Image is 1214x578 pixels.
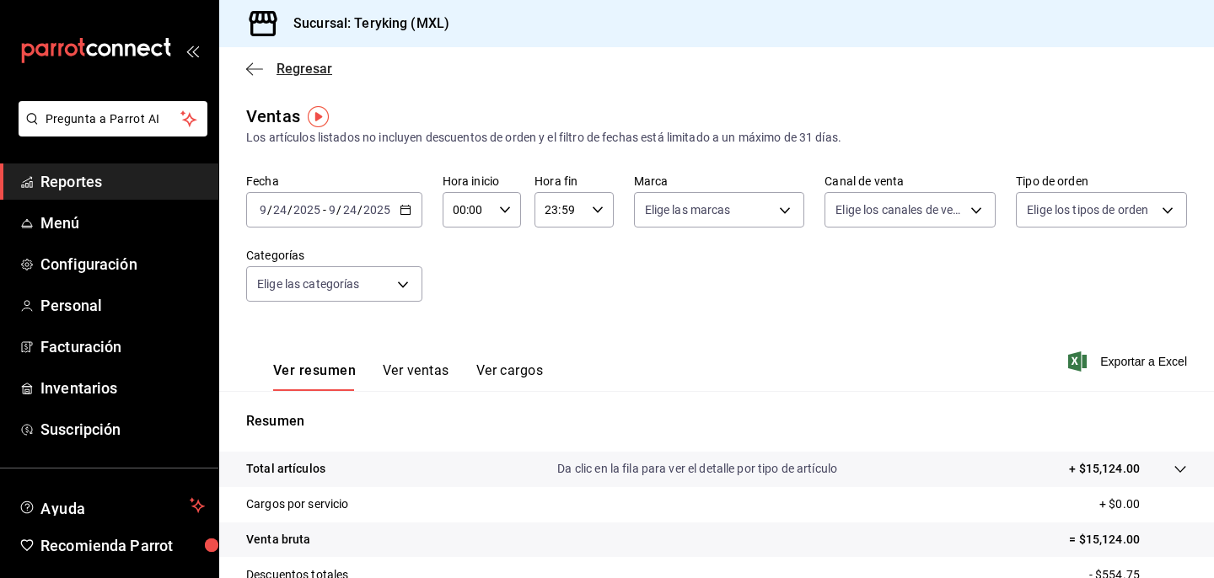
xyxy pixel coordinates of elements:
label: Marca [634,175,805,187]
span: Elige las marcas [645,201,731,218]
p: Total artículos [246,460,325,478]
label: Hora inicio [443,175,521,187]
button: Ver ventas [383,362,449,391]
span: / [287,203,293,217]
span: Menú [40,211,205,234]
p: Cargos por servicio [246,495,349,513]
input: -- [328,203,336,217]
p: = $15,124.00 [1069,531,1187,549]
span: Regresar [277,61,332,77]
label: Hora fin [534,175,613,187]
span: Pregunta a Parrot AI [46,110,181,128]
p: + $0.00 [1099,495,1187,513]
span: Personal [40,294,205,317]
span: Elige las categorías [257,276,360,292]
input: -- [342,203,357,217]
label: Tipo de orden [1016,175,1187,187]
h3: Sucursal: Teryking (MXL) [280,13,449,34]
input: ---- [293,203,321,217]
button: Pregunta a Parrot AI [19,101,207,136]
p: Resumen [246,411,1187,431]
span: Configuración [40,253,205,276]
span: Inventarios [40,377,205,399]
button: Ver resumen [273,362,356,391]
span: - [323,203,326,217]
p: Venta bruta [246,531,310,549]
span: Suscripción [40,418,205,441]
span: Elige los canales de venta [835,201,964,218]
label: Fecha [246,175,422,187]
button: Regresar [246,61,332,77]
input: -- [272,203,287,217]
a: Pregunta a Parrot AI [12,122,207,140]
span: Facturación [40,335,205,358]
input: -- [259,203,267,217]
div: Los artículos listados no incluyen descuentos de orden y el filtro de fechas está limitado a un m... [246,129,1187,147]
span: Ayuda [40,495,183,516]
button: Exportar a Excel [1072,351,1187,372]
img: Tooltip marker [308,106,329,127]
span: / [357,203,363,217]
label: Canal de venta [825,175,996,187]
button: Ver cargos [476,362,544,391]
span: / [336,203,341,217]
button: open_drawer_menu [185,44,199,57]
p: + $15,124.00 [1069,460,1140,478]
span: Reportes [40,170,205,193]
span: Elige los tipos de orden [1027,201,1148,218]
p: Da clic en la fila para ver el detalle por tipo de artículo [557,460,837,478]
input: ---- [363,203,391,217]
div: navigation tabs [273,362,543,391]
div: Ventas [246,104,300,129]
span: Recomienda Parrot [40,534,205,557]
span: / [267,203,272,217]
label: Categorías [246,249,422,261]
